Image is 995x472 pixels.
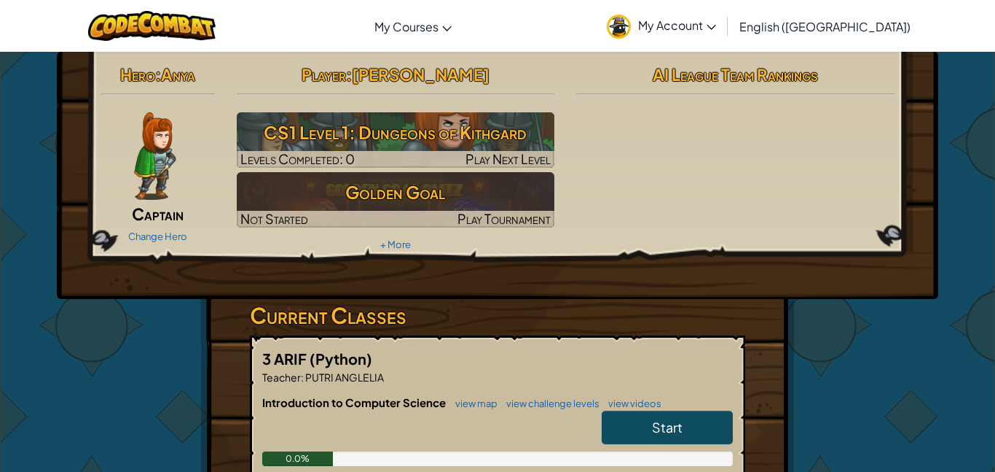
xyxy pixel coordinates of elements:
[310,349,372,368] span: (Python)
[652,419,683,436] span: Start
[448,398,497,409] a: view map
[237,112,555,168] img: CS1 Level 1: Dungeons of Kithgard
[120,64,155,85] span: Hero
[161,64,195,85] span: Anya
[302,64,346,85] span: Player
[240,210,308,227] span: Not Started
[237,172,555,228] img: Golden Goal
[132,204,184,224] span: Captain
[262,395,448,409] span: Introduction to Computer Science
[352,64,489,85] span: [PERSON_NAME]
[653,64,818,85] span: AI League Team Rankings
[240,150,355,167] span: Levels Completed: 0
[367,7,459,46] a: My Courses
[638,18,716,33] span: My Account
[262,452,333,466] div: 0.0%
[601,398,661,409] a: view videos
[607,15,631,39] img: avatar
[88,11,216,41] img: CodeCombat logo
[457,210,551,227] span: Play Tournament
[155,64,161,85] span: :
[262,371,301,384] span: Teacher
[465,150,551,167] span: Play Next Level
[732,7,918,46] a: English ([GEOGRAPHIC_DATA])
[134,112,176,200] img: captain-pose.png
[739,19,911,34] span: English ([GEOGRAPHIC_DATA])
[128,231,187,242] a: Change Hero
[499,398,599,409] a: view challenge levels
[250,299,745,332] h3: Current Classes
[380,239,411,250] a: + More
[304,371,384,384] span: PUTRI ANGLELIA
[374,19,438,34] span: My Courses
[346,64,352,85] span: :
[237,116,555,149] h3: CS1 Level 1: Dungeons of Kithgard
[301,371,304,384] span: :
[262,349,310,368] span: 3 ARIF
[599,3,723,49] a: My Account
[237,172,555,228] a: Golden GoalNot StartedPlay Tournament
[237,112,555,168] a: Play Next Level
[237,176,555,209] h3: Golden Goal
